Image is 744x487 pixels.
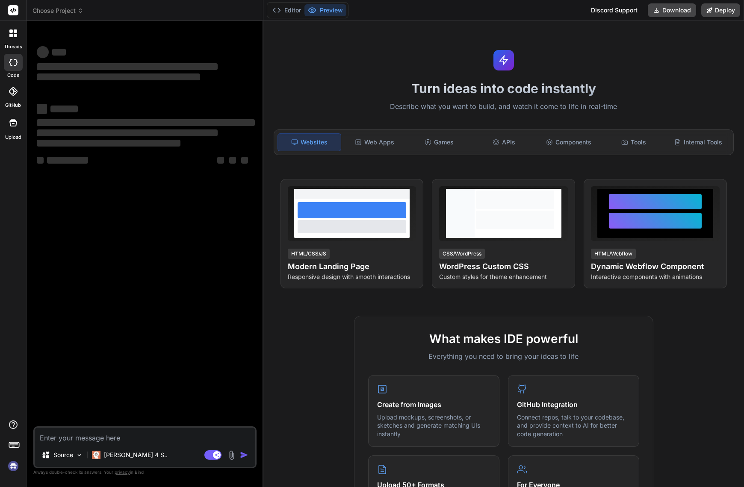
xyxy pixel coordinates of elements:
span: ‌ [52,49,66,56]
div: Components [537,133,600,151]
div: CSS/WordPress [439,249,485,259]
p: Everything you need to bring your ideas to life [368,351,639,361]
h4: Create from Images [377,399,490,410]
span: ‌ [37,73,200,80]
div: Tools [602,133,665,151]
h4: WordPress Custom CSS [439,261,568,273]
span: ‌ [217,157,224,164]
div: Web Apps [343,133,406,151]
button: Editor [269,4,304,16]
img: Pick Models [76,452,83,459]
label: Upload [5,134,21,141]
span: ‌ [241,157,248,164]
div: APIs [472,133,535,151]
h4: GitHub Integration [517,399,630,410]
h2: What makes IDE powerful [368,330,639,348]
span: ‌ [37,157,44,164]
img: signin [6,459,21,473]
div: Games [408,133,471,151]
h1: Turn ideas into code instantly [269,81,739,96]
h4: Dynamic Webflow Component [591,261,720,273]
span: ‌ [37,119,255,126]
span: privacy [115,469,130,475]
label: GitHub [5,102,21,109]
img: Claude 4 Sonnet [92,451,100,459]
div: HTML/Webflow [591,249,636,259]
button: Download [648,3,696,17]
label: threads [4,43,22,50]
button: Deploy [701,3,740,17]
div: Websites [278,133,341,151]
p: Responsive design with smooth interactions [288,273,416,281]
p: Source [53,451,73,459]
span: ‌ [37,63,218,70]
h4: Modern Landing Page [288,261,416,273]
button: Preview [304,4,346,16]
label: code [7,72,19,79]
p: Interactive components with animations [591,273,720,281]
div: Discord Support [586,3,643,17]
p: Connect repos, talk to your codebase, and provide context to AI for better code generation [517,413,630,438]
span: ‌ [37,46,49,58]
span: ‌ [50,106,78,112]
span: Choose Project [32,6,83,15]
p: Always double-check its answers. Your in Bind [33,468,257,476]
div: Internal Tools [667,133,730,151]
img: attachment [227,450,236,460]
img: icon [240,451,248,459]
p: Custom styles for theme enhancement [439,273,568,281]
p: [PERSON_NAME] 4 S.. [104,451,168,459]
span: ‌ [37,129,218,136]
span: ‌ [229,157,236,164]
p: Describe what you want to build, and watch it come to life in real-time [269,101,739,112]
div: HTML/CSS/JS [288,249,330,259]
span: ‌ [37,104,47,114]
span: ‌ [47,157,88,164]
p: Upload mockups, screenshots, or sketches and generate matching UIs instantly [377,413,490,438]
span: ‌ [37,140,180,147]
